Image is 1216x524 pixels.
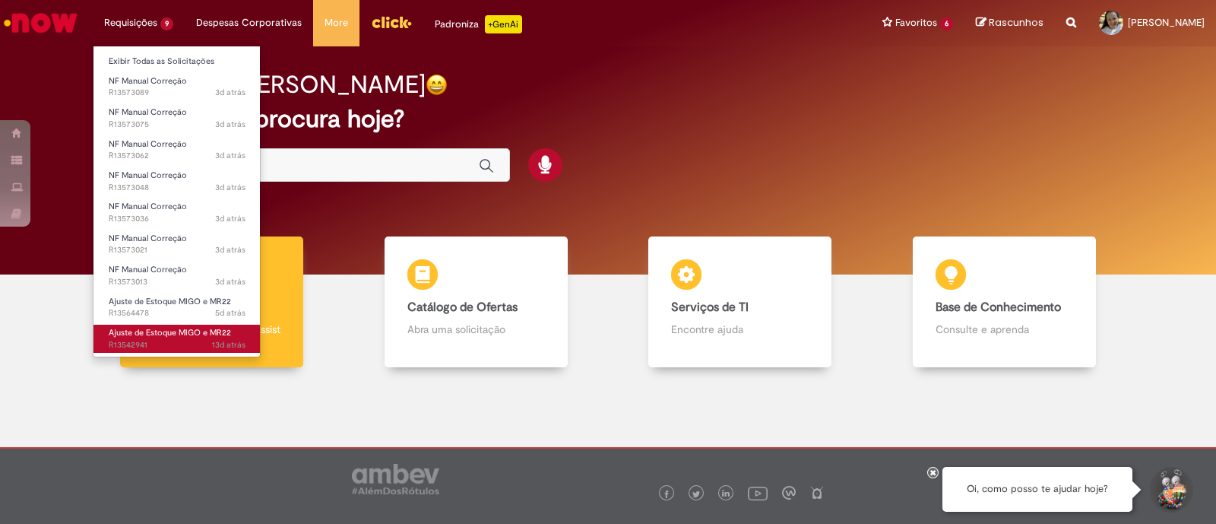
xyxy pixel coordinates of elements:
span: 3d atrás [215,244,245,256]
img: ServiceNow [2,8,80,38]
span: R13573021 [109,244,245,256]
time: 24/09/2025 17:32:25 [215,307,245,319]
span: 5d atrás [215,307,245,319]
img: logo_footer_twitter.png [692,491,700,498]
a: Rascunhos [976,16,1043,30]
b: Base de Conhecimento [936,300,1061,315]
a: Aberto R13573013 : NF Manual Correção [93,262,261,290]
p: Encontre ajuda [671,322,809,337]
a: Exibir Todas as Solicitações [93,53,261,70]
div: Padroniza [435,15,522,33]
span: 3d atrás [215,119,245,130]
ul: Requisições [93,46,261,357]
img: logo_footer_linkedin.png [722,490,730,499]
time: 27/09/2025 13:24:46 [215,150,245,161]
span: 3d atrás [215,182,245,193]
img: logo_footer_youtube.png [748,483,768,503]
img: logo_footer_ambev_rotulo_gray.png [352,464,439,494]
span: Rascunhos [989,15,1043,30]
span: NF Manual Correção [109,264,187,275]
a: Aberto R13573075 : NF Manual Correção [93,104,261,132]
p: Consulte e aprenda [936,322,1073,337]
span: 3d atrás [215,87,245,98]
a: Aberto R13542941 : Ajuste de Estoque MIGO e MR22 [93,325,261,353]
b: Serviços de TI [671,300,749,315]
time: 27/09/2025 12:55:20 [215,244,245,256]
span: 3d atrás [215,150,245,161]
a: Aberto R13573048 : NF Manual Correção [93,167,261,195]
span: R13542941 [109,339,245,351]
span: Requisições [104,15,157,30]
a: Aberto R13573062 : NF Manual Correção [93,136,261,164]
time: 27/09/2025 13:11:28 [215,182,245,193]
span: R13573013 [109,276,245,288]
img: click_logo_yellow_360x200.png [371,11,412,33]
h2: O que você procura hoje? [118,106,1098,132]
a: Catálogo de Ofertas Abra uma solicitação [344,237,609,368]
p: +GenAi [485,15,522,33]
span: NF Manual Correção [109,75,187,87]
span: 13d atrás [212,339,245,351]
time: 27/09/2025 13:31:13 [215,119,245,130]
img: logo_footer_workplace.png [782,486,796,500]
a: Aberto R13573089 : NF Manual Correção [93,73,261,101]
time: 27/09/2025 12:46:53 [215,276,245,287]
img: logo_footer_naosei.png [810,486,824,500]
a: Aberto R13573036 : NF Manual Correção [93,198,261,227]
span: NF Manual Correção [109,170,187,181]
img: logo_footer_facebook.png [663,491,670,498]
span: NF Manual Correção [109,201,187,212]
a: Base de Conhecimento Consulte e aprenda [872,237,1137,368]
span: R13573089 [109,87,245,99]
div: Oi, como posso te ajudar hoje? [942,467,1132,512]
span: R13564478 [109,307,245,319]
a: Aberto R13564478 : Ajuste de Estoque MIGO e MR22 [93,294,261,322]
h2: Boa tarde, [PERSON_NAME] [118,71,426,98]
span: 6 [940,17,953,30]
span: Ajuste de Estoque MIGO e MR22 [109,296,231,307]
span: R13573048 [109,182,245,194]
a: Serviços de TI Encontre ajuda [608,237,872,368]
span: Favoritos [895,15,937,30]
span: NF Manual Correção [109,106,187,118]
a: Tirar dúvidas Tirar dúvidas com Lupi Assist e Gen Ai [80,237,344,368]
a: Aberto R13573021 : NF Manual Correção [93,230,261,259]
time: 27/09/2025 13:42:43 [215,87,245,98]
span: Ajuste de Estoque MIGO e MR22 [109,327,231,338]
span: 3d atrás [215,276,245,287]
p: Abra uma solicitação [407,322,545,337]
span: [PERSON_NAME] [1128,16,1205,29]
span: Despesas Corporativas [196,15,302,30]
span: R13573062 [109,150,245,162]
time: 27/09/2025 13:02:10 [215,213,245,224]
span: 3d atrás [215,213,245,224]
span: NF Manual Correção [109,138,187,150]
time: 17/09/2025 10:58:48 [212,339,245,351]
span: R13573075 [109,119,245,131]
span: NF Manual Correção [109,233,187,244]
span: 9 [160,17,173,30]
span: R13573036 [109,213,245,225]
span: More [325,15,348,30]
b: Catálogo de Ofertas [407,300,518,315]
img: happy-face.png [426,74,448,96]
button: Iniciar Conversa de Suporte [1148,467,1193,513]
